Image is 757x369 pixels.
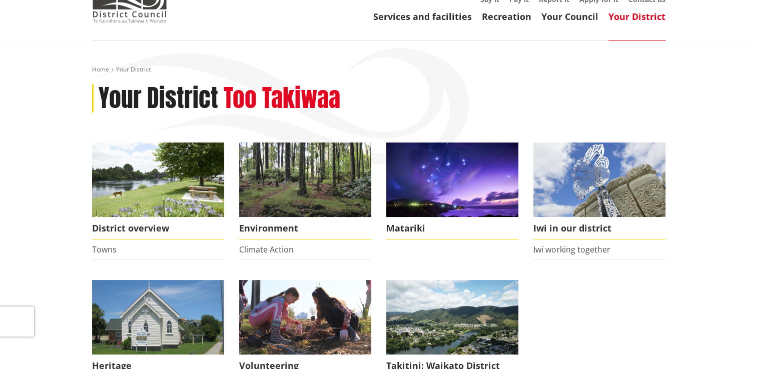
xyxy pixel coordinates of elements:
[92,142,224,217] img: Ngaruawahia 0015
[541,10,598,22] a: Your Council
[386,217,518,240] span: Matariki
[711,327,747,363] iframe: Messenger Launcher
[92,65,665,74] nav: breadcrumb
[533,142,665,217] img: Turangawaewae Ngaruawahia
[239,217,371,240] span: Environment
[608,10,665,22] a: Your District
[533,142,665,240] a: Turangawaewae Ngaruawahia Iwi in our district
[239,142,371,240] a: Environment
[92,217,224,240] span: District overview
[373,10,472,22] a: Services and facilities
[224,84,340,113] h2: Too Takiwaa
[533,244,610,255] a: Iwi working together
[482,10,531,22] a: Recreation
[239,280,371,354] img: volunteer icon
[92,244,117,255] a: Towns
[92,142,224,240] a: Ngaruawahia 0015 District overview
[239,142,371,217] img: biodiversity- Wright's Bush_16x9 crop
[92,280,224,354] img: Raglan Church
[386,142,518,240] a: Matariki
[239,244,294,255] a: Climate Action
[116,65,151,73] span: Your District
[386,280,518,354] img: ngaaruawaahia
[533,217,665,240] span: Iwi in our district
[92,65,109,73] a: Home
[386,142,518,217] img: Matariki over Whiaangaroa
[99,84,218,113] h1: Your District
